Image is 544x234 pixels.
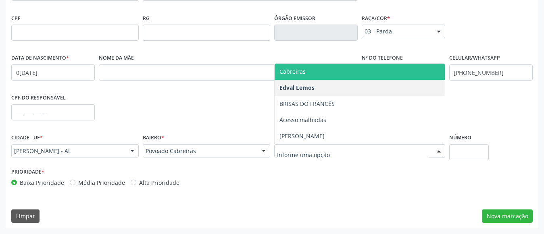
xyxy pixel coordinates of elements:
[279,100,335,108] span: BRISAS DO FRANCÊS
[449,52,500,64] label: Celular/WhatsApp
[277,147,429,163] input: Informe uma opção
[279,116,326,124] span: Acesso malhadas
[449,132,471,144] label: Número
[11,104,95,120] input: ___.___.___-__
[139,178,179,187] label: Alta Prioridade
[11,64,95,81] input: __/__/____
[11,92,66,104] label: CPF do responsável
[143,12,150,25] label: RG
[143,132,164,144] label: Bairro
[11,52,69,64] label: Data de nascimento
[279,68,306,75] span: Cabreiras
[362,52,403,64] label: Nº do Telefone
[279,84,315,91] span: Edval Lemos
[362,12,390,25] label: Raça/cor
[279,132,325,140] span: [PERSON_NAME]
[449,64,533,81] input: (__) _____-_____
[365,27,429,35] span: 03 - Parda
[99,52,134,64] label: Nome da mãe
[20,178,64,187] label: Baixa Prioridade
[78,178,125,187] label: Média Prioridade
[11,166,44,178] label: Prioridade
[482,209,533,223] button: Nova marcação
[274,12,315,25] label: Órgão emissor
[14,147,122,155] span: [PERSON_NAME] - AL
[11,132,43,144] label: Cidade - UF
[11,12,21,25] label: CPF
[146,147,254,155] span: Povoado Cabreiras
